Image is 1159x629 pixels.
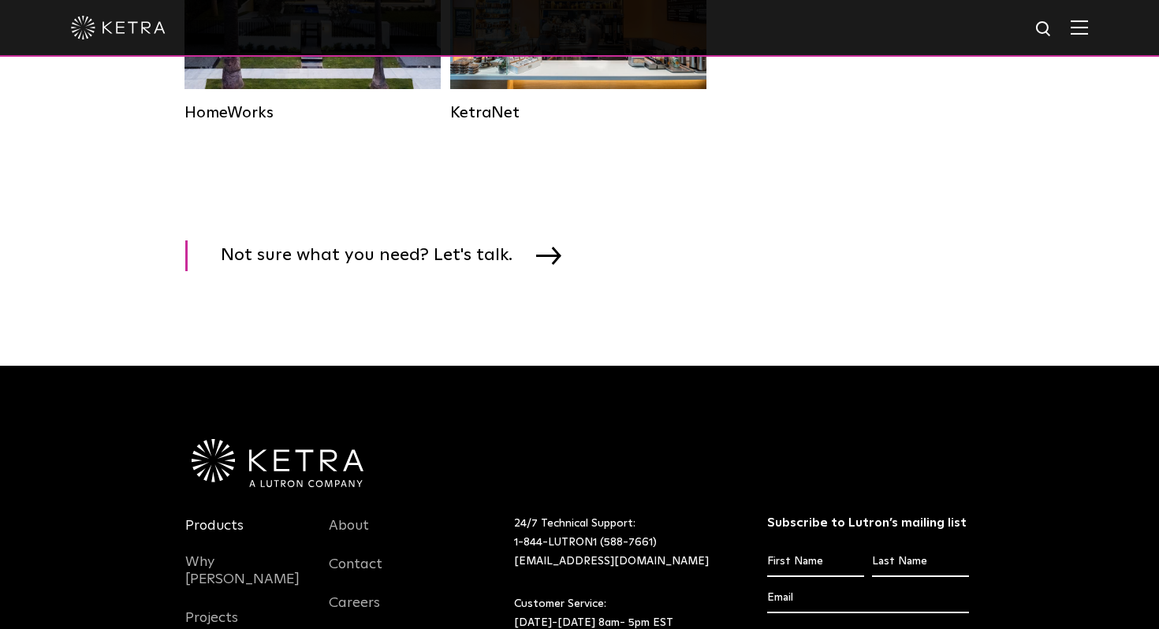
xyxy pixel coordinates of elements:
[514,515,728,571] p: 24/7 Technical Support:
[71,16,166,39] img: ketra-logo-2019-white
[767,583,970,613] input: Email
[767,515,970,531] h3: Subscribe to Lutron’s mailing list
[192,439,363,488] img: Ketra-aLutronCo_White_RGB
[514,556,709,567] a: [EMAIL_ADDRESS][DOMAIN_NAME]
[329,517,369,553] a: About
[185,553,305,607] a: Why [PERSON_NAME]
[1034,20,1054,39] img: search icon
[514,537,657,548] a: 1-844-LUTRON1 (588-7661)
[329,556,382,592] a: Contact
[185,517,244,553] a: Products
[221,240,536,271] span: Not sure what you need? Let's talk.
[767,547,864,577] input: First Name
[536,247,561,264] img: arrow
[184,103,441,122] div: HomeWorks
[450,103,706,122] div: KetraNet
[872,547,969,577] input: Last Name
[185,240,581,271] a: Not sure what you need? Let's talk.
[1071,20,1088,35] img: Hamburger%20Nav.svg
